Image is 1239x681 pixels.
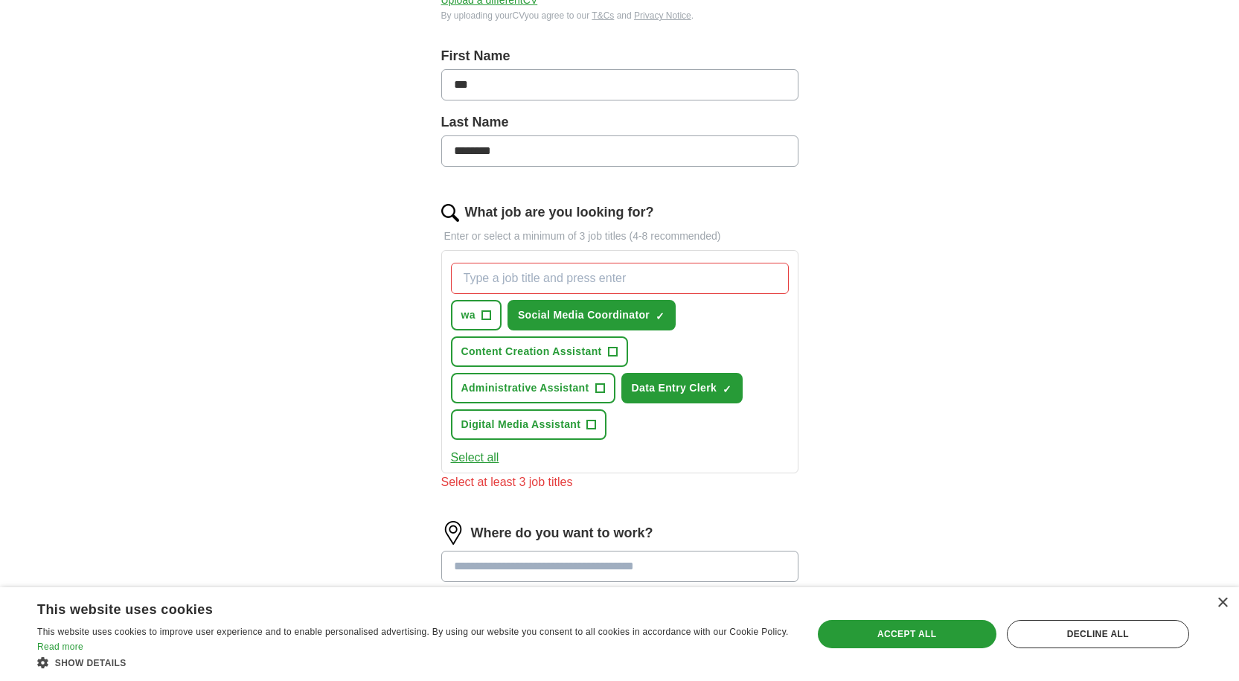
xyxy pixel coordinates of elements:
button: Administrative Assistant [451,373,615,403]
label: What job are you looking for? [465,202,654,223]
div: Select at least 3 job titles [441,473,798,491]
div: Decline all [1007,620,1189,648]
span: wa [461,307,476,323]
span: Show details [55,658,127,668]
a: T&Cs [592,10,614,21]
img: location.png [441,521,465,545]
span: Social Media Coordinator [518,307,650,323]
span: This website uses cookies to improve user experience and to enable personalised advertising. By u... [37,627,789,637]
label: First Name [441,46,798,66]
a: Privacy Notice [634,10,691,21]
button: Content Creation Assistant [451,336,628,367]
button: wa [451,300,502,330]
button: Digital Media Assistant [451,409,607,440]
span: ✓ [656,310,665,322]
a: Read more, opens a new window [37,642,83,652]
label: Where do you want to work? [471,523,653,543]
span: Administrative Assistant [461,380,589,396]
span: Digital Media Assistant [461,417,581,432]
img: search.png [441,204,459,222]
span: ✓ [723,383,731,395]
label: Last Name [441,112,798,132]
div: Show details [37,655,790,670]
input: Type a job title and press enter [451,263,789,294]
button: Data Entry Clerk✓ [621,373,743,403]
button: Select all [451,449,499,467]
button: Social Media Coordinator✓ [508,300,676,330]
span: Data Entry Clerk [632,380,717,396]
div: By uploading your CV you agree to our and . [441,9,798,22]
span: Content Creation Assistant [461,344,602,359]
div: This website uses cookies [37,596,752,618]
p: Enter or select a minimum of 3 job titles (4-8 recommended) [441,228,798,244]
div: Close [1217,598,1228,609]
div: Accept all [818,620,996,648]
